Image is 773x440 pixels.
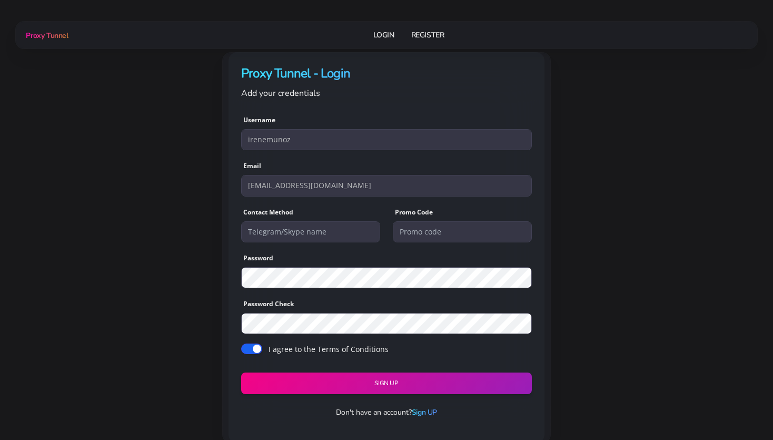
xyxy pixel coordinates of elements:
[241,175,532,196] input: Email
[373,25,394,45] a: Login
[26,31,68,41] span: Proxy Tunnel
[411,25,444,45] a: Register
[395,208,433,217] label: Promo Code
[618,268,760,427] iframe: Webchat Widget
[243,299,294,309] label: Password Check
[243,208,293,217] label: Contact Method
[241,129,532,150] input: Username
[269,344,389,355] label: I agree to the Terms of Conditions
[243,161,261,171] label: Email
[24,27,68,44] a: Proxy Tunnel
[241,65,532,82] h4: Proxy Tunnel - Login
[412,407,437,417] a: Sign UP
[241,373,532,394] button: Sign UP
[241,221,380,242] input: Telegram/Skype name
[243,115,275,125] label: Username
[233,407,540,418] p: Don't have an account?
[243,253,273,263] label: Password
[241,86,532,100] p: Add your credentials
[393,221,532,242] input: Promo code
